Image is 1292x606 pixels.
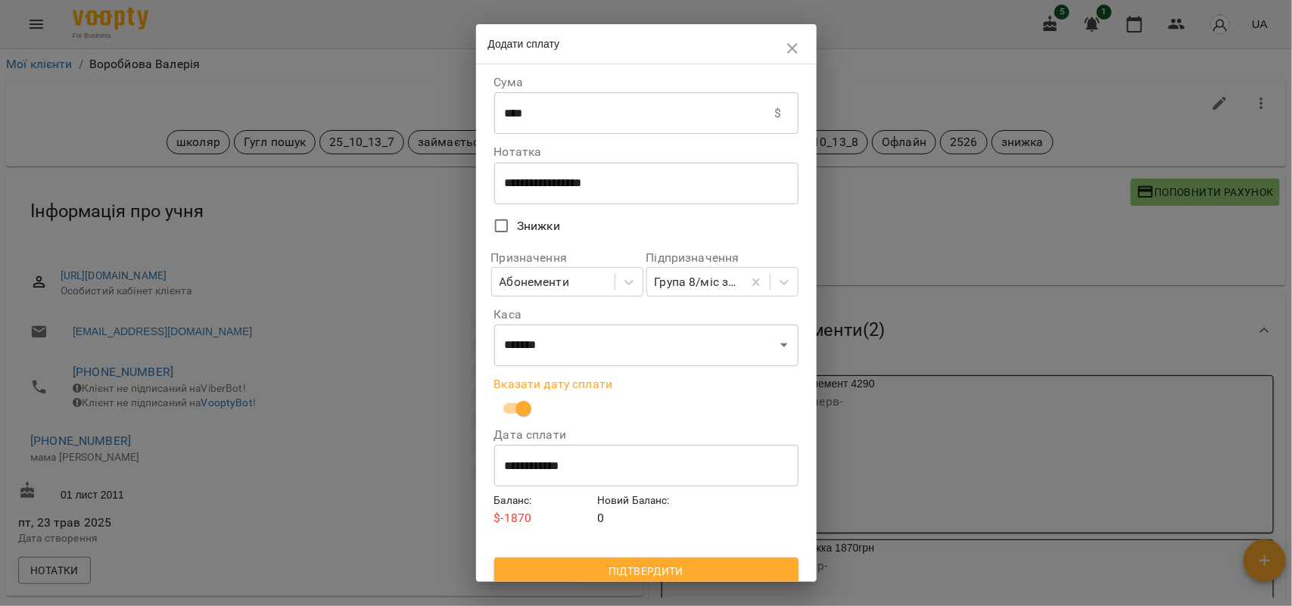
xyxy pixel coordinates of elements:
span: Знижки [517,217,560,235]
h6: Новий Баланс : [597,493,695,509]
span: Підтвердити [506,562,786,580]
label: Нотатка [494,146,799,158]
div: 0 [594,489,698,530]
div: Група 8/міс знижка 1870грн [655,273,744,291]
h6: Баланс : [494,493,592,509]
div: Абонементи [500,273,569,291]
p: $ -1870 [494,509,592,527]
label: Вказати дату сплати [494,378,799,390]
p: $ [774,104,781,123]
label: Каса [494,309,799,321]
span: Додати сплату [488,38,560,50]
label: Підпризначення [646,252,799,264]
label: Сума [494,76,799,89]
label: Призначення [491,252,643,264]
button: Підтвердити [494,558,799,585]
label: Дата сплати [494,429,799,441]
